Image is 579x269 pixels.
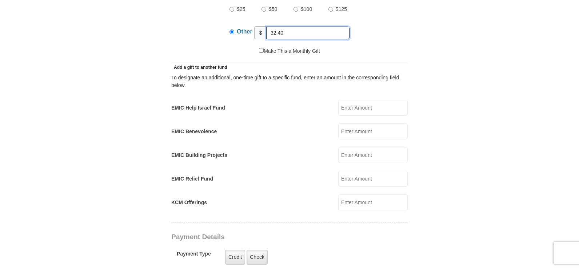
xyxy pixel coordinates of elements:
[177,251,211,261] h5: Payment Type
[338,194,408,210] input: Enter Amount
[171,199,207,206] label: KCM Offerings
[225,250,245,265] label: Credit
[237,28,252,35] span: Other
[266,27,350,39] input: Other Amount
[171,175,213,183] label: EMIC Relief Fund
[171,74,408,89] div: To designate an additional, one-time gift to a specific fund, enter an amount in the correspondin...
[171,233,357,241] h3: Payment Details
[171,128,217,135] label: EMIC Benevolence
[171,104,225,112] label: EMIC Help Israel Fund
[338,123,408,139] input: Enter Amount
[259,47,320,55] label: Make This a Monthly Gift
[247,250,268,265] label: Check
[336,6,347,12] span: $125
[338,147,408,163] input: Enter Amount
[269,6,277,12] span: $50
[301,6,312,12] span: $100
[255,27,267,39] span: $
[237,6,245,12] span: $25
[171,65,227,70] span: Add a gift to another fund
[259,48,264,53] input: Make This a Monthly Gift
[338,100,408,116] input: Enter Amount
[171,151,227,159] label: EMIC Building Projects
[338,171,408,187] input: Enter Amount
